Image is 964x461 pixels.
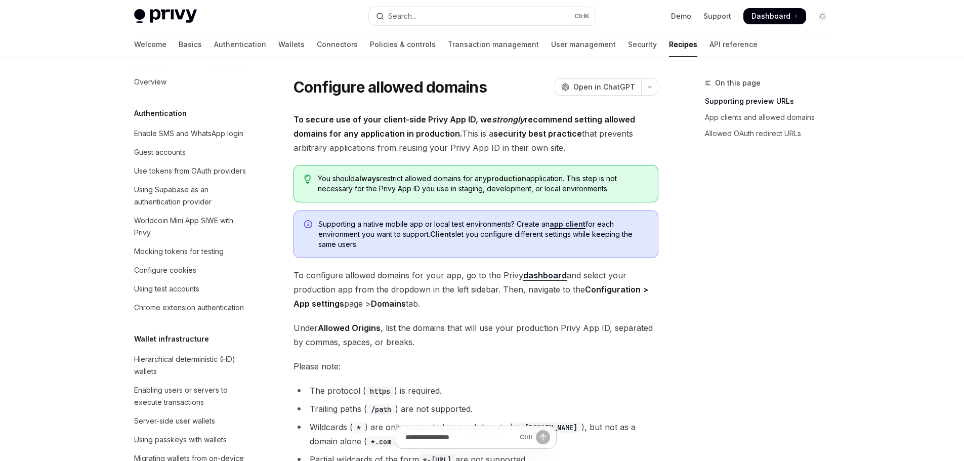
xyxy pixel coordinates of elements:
h5: Authentication [134,107,187,119]
li: Wildcards ( ) are only supported as a subdomain ( ), but not as a domain alone ( ). [294,420,658,448]
span: Please note: [294,359,658,373]
button: Toggle dark mode [814,8,830,24]
li: Trailing paths ( ) are not supported. [294,402,658,416]
strong: dashboard [523,270,567,280]
span: On this page [715,77,761,89]
a: Enabling users or servers to execute transactions [126,381,256,411]
span: Dashboard [751,11,790,21]
a: Authentication [214,32,266,57]
svg: Tip [304,175,311,184]
a: Hierarchical deterministic (HD) wallets [126,350,256,381]
div: Enable SMS and WhatsApp login [134,128,243,140]
a: dashboard [523,270,567,281]
button: Open in ChatGPT [555,78,641,96]
a: Dashboard [743,8,806,24]
h1: Configure allowed domains [294,78,487,96]
div: Using passkeys with wallets [134,434,227,446]
a: Recipes [669,32,697,57]
strong: security best practice [493,129,582,139]
div: Search... [388,10,416,22]
a: Connectors [317,32,358,57]
span: Ctrl K [574,12,590,20]
svg: Info [304,220,314,230]
span: To configure allowed domains for your app, go to the Privy and select your production app from th... [294,268,658,311]
a: Supporting preview URLs [705,93,839,109]
a: Use tokens from OAuth providers [126,162,256,180]
a: Server-side user wallets [126,412,256,430]
code: /path [367,404,395,415]
a: App clients and allowed domains [705,109,839,125]
div: Use tokens from OAuth providers [134,165,246,177]
a: Demo [671,11,691,21]
a: Wallets [278,32,305,57]
span: This is a that prevents arbitrary applications from reusing your Privy App ID in their own site. [294,112,658,155]
code: https [366,386,394,397]
a: Transaction management [448,32,539,57]
strong: To secure use of your client-side Privy App ID, we recommend setting allowed domains for any appl... [294,114,635,139]
a: Basics [179,32,202,57]
strong: Domains [371,299,406,309]
strong: Clients [430,230,455,238]
h5: Wallet infrastructure [134,333,209,345]
a: Configure cookies [126,261,256,279]
span: You should restrict allowed domains for any application. This step is not necessary for the Privy... [318,174,647,194]
button: Send message [536,430,550,444]
div: Hierarchical deterministic (HD) wallets [134,353,249,378]
a: Mocking tokens for testing [126,242,256,261]
div: Using test accounts [134,283,199,295]
strong: always [355,174,380,183]
strong: Allowed Origins [318,323,381,333]
a: Security [628,32,657,57]
a: app client [550,220,585,229]
div: Configure cookies [134,264,196,276]
strong: production [487,174,526,183]
a: Overview [126,73,256,91]
div: Overview [134,76,166,88]
a: API reference [709,32,758,57]
button: Open search [369,7,596,25]
a: Policies & controls [370,32,436,57]
a: Allowed OAuth redirect URLs [705,125,839,142]
a: User management [551,32,616,57]
a: Worldcoin Mini App SIWE with Privy [126,212,256,242]
li: The protocol ( ) is required. [294,384,658,398]
input: Ask a question... [405,426,516,448]
a: Guest accounts [126,143,256,161]
img: light logo [134,9,197,23]
code: *.[DOMAIN_NAME] [513,422,581,433]
span: Under , list the domains that will use your production Privy App ID, separated by commas, spaces,... [294,321,658,349]
a: Enable SMS and WhatsApp login [126,124,256,143]
a: Welcome [134,32,166,57]
div: Mocking tokens for testing [134,245,224,258]
span: Supporting a native mobile app or local test environments? Create an for each environment you wan... [318,219,648,249]
div: Guest accounts [134,146,186,158]
span: Open in ChatGPT [573,82,635,92]
a: Support [703,11,731,21]
div: Chrome extension authentication [134,302,244,314]
a: Chrome extension authentication [126,299,256,317]
div: Server-side user wallets [134,415,215,427]
div: Using Supabase as an authentication provider [134,184,249,208]
div: Worldcoin Mini App SIWE with Privy [134,215,249,239]
em: strongly [492,114,524,124]
a: Using passkeys with wallets [126,431,256,449]
a: Using test accounts [126,280,256,298]
a: Using Supabase as an authentication provider [126,181,256,211]
div: Enabling users or servers to execute transactions [134,384,249,408]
